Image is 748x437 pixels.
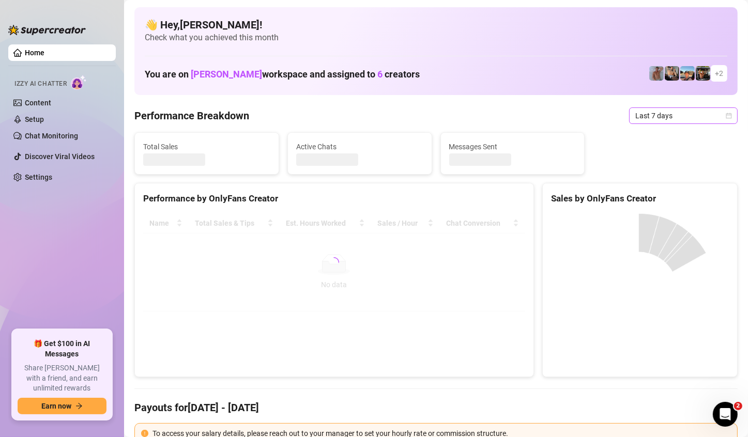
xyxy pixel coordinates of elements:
[18,339,106,359] span: 🎁 Get $100 in AI Messages
[191,69,262,80] span: [PERSON_NAME]
[25,49,44,57] a: Home
[25,152,95,161] a: Discover Viral Videos
[726,113,732,119] span: calendar
[143,141,270,152] span: Total Sales
[143,192,525,206] div: Performance by OnlyFans Creator
[713,402,738,427] iframe: Intercom live chat
[649,66,664,81] img: Joey
[665,66,679,81] img: George
[75,402,83,410] span: arrow-right
[25,132,78,140] a: Chat Monitoring
[8,25,86,35] img: logo-BBDzfeDw.svg
[134,108,249,123] h4: Performance Breakdown
[145,69,420,80] h1: You are on workspace and assigned to creators
[296,141,423,152] span: Active Chats
[715,68,723,79] span: + 2
[551,192,729,206] div: Sales by OnlyFans Creator
[377,69,383,80] span: 6
[25,173,52,181] a: Settings
[41,402,71,410] span: Earn now
[25,99,51,107] a: Content
[141,430,148,437] span: exclamation-circle
[14,79,67,89] span: Izzy AI Chatter
[25,115,44,123] a: Setup
[145,18,727,32] h4: 👋 Hey, [PERSON_NAME] !
[18,363,106,394] span: Share [PERSON_NAME] with a friend, and earn unlimited rewards
[635,108,731,123] span: Last 7 days
[327,255,341,270] span: loading
[145,32,727,43] span: Check what you achieved this month
[734,402,742,410] span: 2
[680,66,695,81] img: Zach
[449,141,576,152] span: Messages Sent
[71,75,87,90] img: AI Chatter
[696,66,710,81] img: Nathan
[134,400,738,415] h4: Payouts for [DATE] - [DATE]
[18,398,106,414] button: Earn nowarrow-right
